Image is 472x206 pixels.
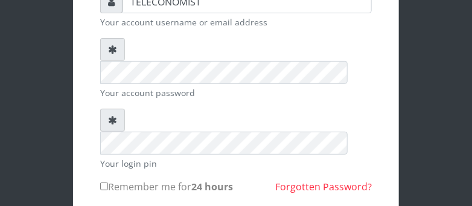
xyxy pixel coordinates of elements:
b: 24 hours [191,180,233,193]
small: Your login pin [100,157,372,170]
a: Forgotten Password? [275,180,372,193]
small: Your account username or email address [100,16,372,28]
label: Remember me for [100,179,233,194]
small: Your account password [100,86,372,99]
input: Remember me for24 hours [100,182,108,190]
